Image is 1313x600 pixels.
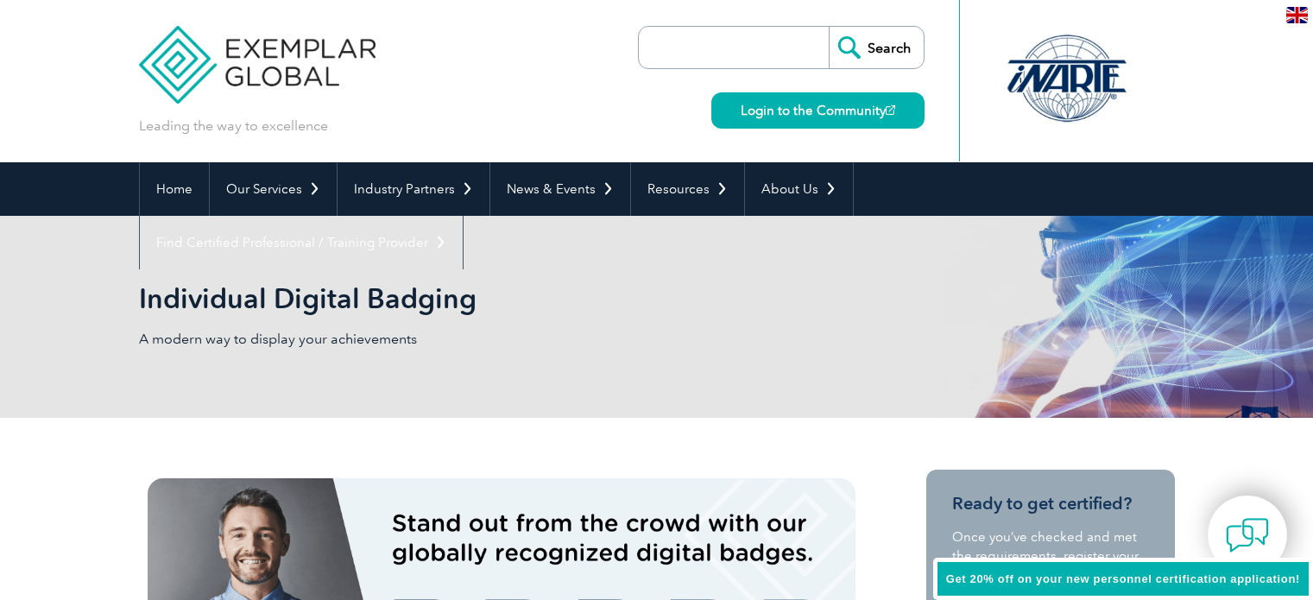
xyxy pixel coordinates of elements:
[139,117,328,136] p: Leading the way to excellence
[210,162,337,216] a: Our Services
[952,527,1149,584] p: Once you’ve checked and met the requirements, register your details and Apply Now at
[338,162,489,216] a: Industry Partners
[946,572,1300,585] span: Get 20% off on your new personnel certification application!
[139,285,864,313] h2: Individual Digital Badging
[829,27,924,68] input: Search
[140,162,209,216] a: Home
[490,162,630,216] a: News & Events
[631,162,744,216] a: Resources
[1286,7,1308,23] img: en
[952,493,1149,515] h3: Ready to get certified?
[886,105,895,115] img: open_square.png
[745,162,853,216] a: About Us
[711,92,925,129] a: Login to the Community
[1226,514,1269,557] img: contact-chat.png
[139,330,657,349] p: A modern way to display your achievements
[140,216,463,269] a: Find Certified Professional / Training Provider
